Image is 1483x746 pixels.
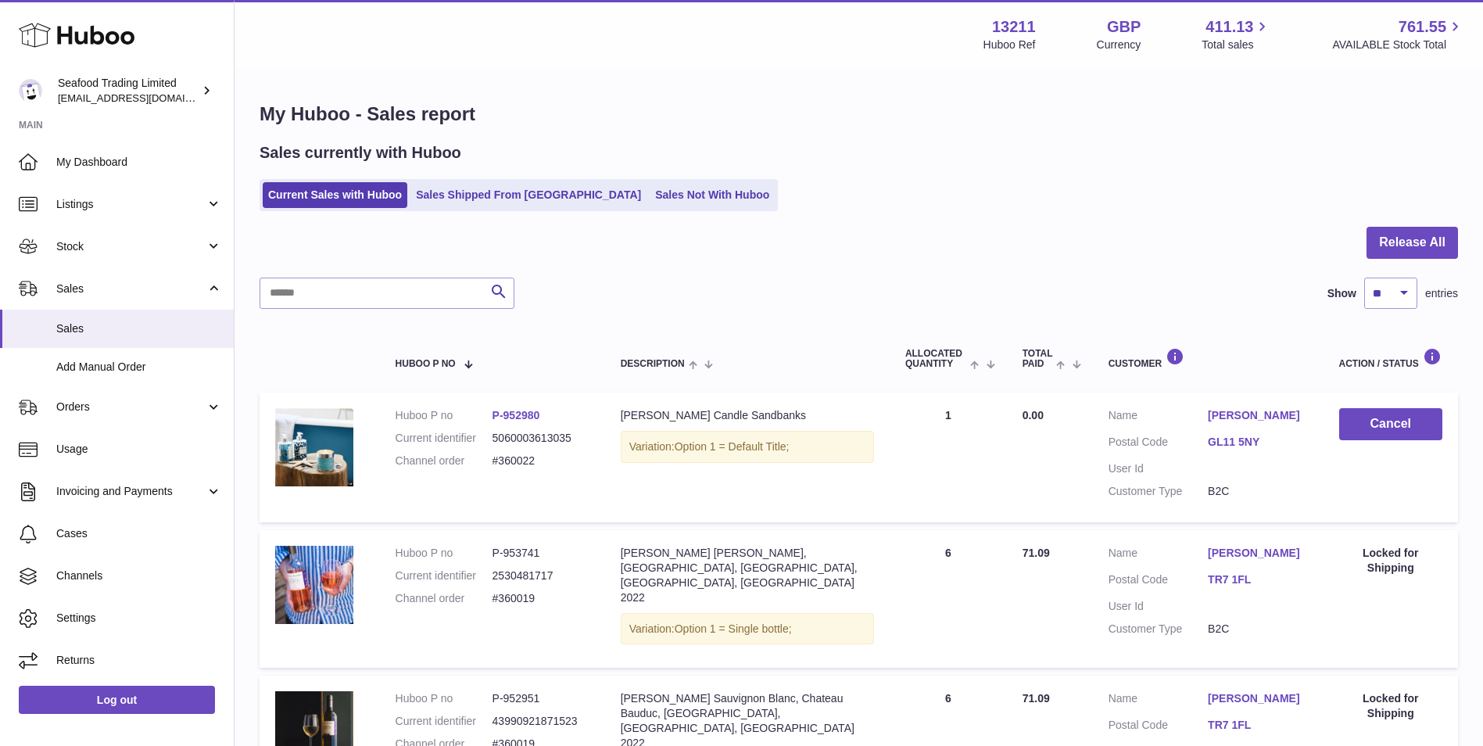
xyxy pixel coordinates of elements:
[621,546,874,605] div: [PERSON_NAME] [PERSON_NAME], [GEOGRAPHIC_DATA], [GEOGRAPHIC_DATA], [GEOGRAPHIC_DATA], [GEOGRAPHIC...
[56,568,222,583] span: Channels
[621,613,874,645] div: Variation:
[1339,691,1442,721] div: Locked for Shipping
[1109,691,1208,710] dt: Name
[890,393,1007,522] td: 1
[621,359,685,369] span: Description
[56,197,206,212] span: Listings
[1202,16,1271,52] a: 411.13 Total sales
[19,79,42,102] img: internalAdmin-13211@internal.huboo.com
[1202,38,1271,52] span: Total sales
[1109,718,1208,737] dt: Postal Code
[621,431,874,463] div: Variation:
[1208,546,1307,561] a: [PERSON_NAME]
[1023,349,1053,369] span: Total paid
[260,142,461,163] h2: Sales currently with Huboo
[56,653,222,668] span: Returns
[396,431,493,446] dt: Current identifier
[1205,16,1253,38] span: 411.13
[1109,622,1208,637] dt: Customer Type
[1109,408,1208,427] dt: Name
[56,484,206,499] span: Invoicing and Payments
[1109,348,1308,369] div: Customer
[1023,409,1044,421] span: 0.00
[1327,286,1356,301] label: Show
[19,686,215,714] a: Log out
[396,691,493,706] dt: Huboo P no
[1339,546,1442,576] div: Locked for Shipping
[1208,572,1307,587] a: TR7 1FL
[493,691,589,706] dd: P-952951
[1367,227,1458,259] button: Release All
[675,622,792,635] span: Option 1 = Single bottle;
[56,360,222,375] span: Add Manual Order
[890,530,1007,668] td: 6
[396,568,493,583] dt: Current identifier
[493,454,589,468] dd: #360022
[1332,38,1464,52] span: AVAILABLE Stock Total
[275,546,353,624] img: RickSteinRose_6e2585ff-d966-48fd-adf0-210e02f808b3.jpg
[493,546,589,561] dd: P-953741
[1208,691,1307,706] a: [PERSON_NAME]
[1109,435,1208,454] dt: Postal Code
[263,182,407,208] a: Current Sales with Huboo
[1425,286,1458,301] span: entries
[493,591,589,606] dd: #360019
[621,408,874,423] div: [PERSON_NAME] Candle Sandbanks
[1332,16,1464,52] a: 761.55 AVAILABLE Stock Total
[1109,572,1208,591] dt: Postal Code
[650,182,775,208] a: Sales Not With Huboo
[1109,461,1208,476] dt: User Id
[493,568,589,583] dd: 2530481717
[56,239,206,254] span: Stock
[1097,38,1141,52] div: Currency
[396,454,493,468] dt: Channel order
[992,16,1036,38] strong: 13211
[56,611,222,626] span: Settings
[396,408,493,423] dt: Huboo P no
[1109,599,1208,614] dt: User Id
[396,546,493,561] dt: Huboo P no
[1208,718,1307,733] a: TR7 1FL
[1023,547,1050,559] span: 71.09
[56,282,206,296] span: Sales
[1339,348,1442,369] div: Action / Status
[1208,622,1307,637] dd: B2C
[410,182,647,208] a: Sales Shipped From [GEOGRAPHIC_DATA]
[56,321,222,336] span: Sales
[1107,16,1141,38] strong: GBP
[1208,435,1307,450] a: GL11 5NY
[58,91,230,104] span: [EMAIL_ADDRESS][DOMAIN_NAME]
[1109,546,1208,565] dt: Name
[396,591,493,606] dt: Channel order
[58,76,199,106] div: Seafood Trading Limited
[396,714,493,729] dt: Current identifier
[1208,408,1307,423] a: [PERSON_NAME]
[56,155,222,170] span: My Dashboard
[1399,16,1446,38] span: 761.55
[275,408,353,486] img: 132111711550813.png
[493,714,589,729] dd: 43990921871523
[1339,408,1442,440] button: Cancel
[983,38,1036,52] div: Huboo Ref
[56,442,222,457] span: Usage
[1109,484,1208,499] dt: Customer Type
[493,431,589,446] dd: 5060003613035
[396,359,456,369] span: Huboo P no
[1023,692,1050,705] span: 71.09
[493,409,540,421] a: P-952980
[1208,484,1307,499] dd: B2C
[260,102,1458,127] h1: My Huboo - Sales report
[56,400,206,414] span: Orders
[56,526,222,541] span: Cases
[905,349,966,369] span: ALLOCATED Quantity
[675,440,790,453] span: Option 1 = Default Title;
